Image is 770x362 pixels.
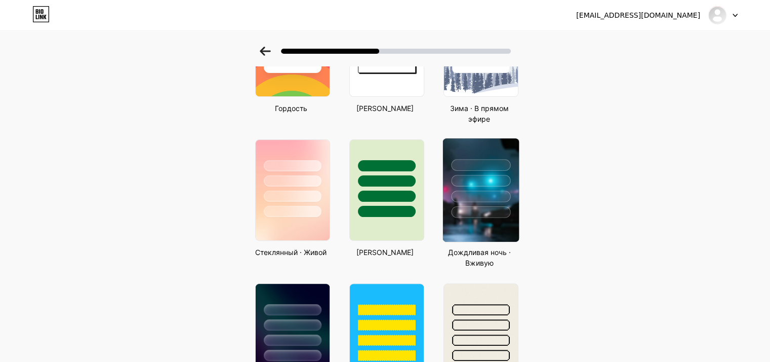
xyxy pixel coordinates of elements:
[448,248,511,267] font: Дождливая ночь · Вживую
[450,104,509,123] font: Зима · В прямом эфире
[442,138,518,242] img: rainy_night.jpg
[708,6,727,25] img: Джейк Винчестер
[255,248,327,257] font: Стеклянный · Живой
[275,104,307,113] font: Гордость
[356,104,414,113] font: [PERSON_NAME]
[576,11,700,19] font: [EMAIL_ADDRESS][DOMAIN_NAME]
[356,248,414,257] font: [PERSON_NAME]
